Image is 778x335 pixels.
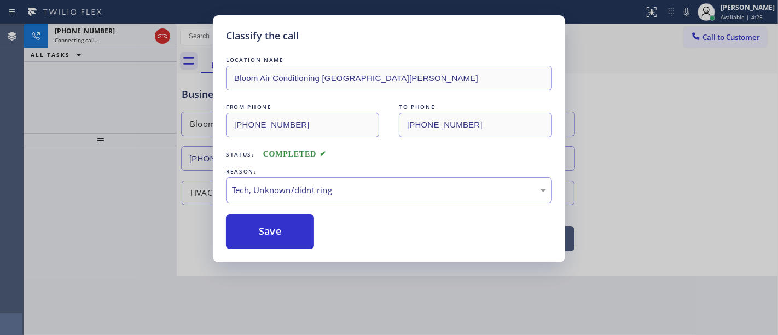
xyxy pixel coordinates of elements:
input: To phone [399,113,552,137]
div: REASON: [226,166,552,177]
div: LOCATION NAME [226,54,552,66]
span: Status: [226,151,254,158]
button: Save [226,214,314,249]
div: TO PHONE [399,101,552,113]
h5: Classify the call [226,28,299,43]
input: From phone [226,113,379,137]
span: COMPLETED [263,150,327,158]
div: FROM PHONE [226,101,379,113]
div: Tech, Unknown/didnt ring [232,184,546,197]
